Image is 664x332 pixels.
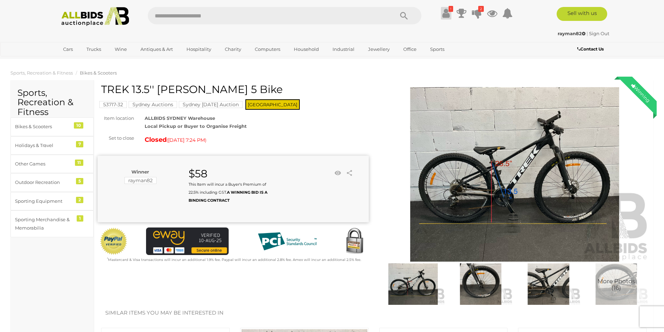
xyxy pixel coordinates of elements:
[557,7,607,21] a: Sell with us
[10,210,94,237] a: Sporting Merchandise & Memorabilia 1
[10,155,94,173] a: Other Games 11
[167,137,206,143] span: ( )
[516,263,580,305] img: TREK 13.5'' Marlin 5 Bike
[245,99,300,110] span: [GEOGRAPHIC_DATA]
[136,44,177,55] a: Antiques & Art
[252,227,322,255] img: PCI DSS compliant
[220,44,246,55] a: Charity
[189,190,267,203] b: A WINNING BID IS A BINDING CONTRACT
[145,123,247,129] strong: Local Pickup or Buyer to Organise Freight
[76,178,83,184] div: 5
[129,101,177,108] mark: Sydney Auctions
[379,87,650,262] img: TREK 13.5'' Marlin 5 Bike
[584,263,648,305] img: TREK 13.5'' Marlin 5 Bike
[75,160,83,166] div: 11
[74,122,83,129] div: 10
[110,44,131,55] a: Wine
[59,55,117,67] a: [GEOGRAPHIC_DATA]
[92,114,139,122] div: Item location
[189,167,207,180] strong: $58
[328,44,359,55] a: Industrial
[587,31,588,36] span: |
[99,102,127,107] a: 53717-32
[76,141,83,147] div: 7
[15,160,72,168] div: Other Games
[124,177,157,184] mark: rayman82
[77,215,83,222] div: 1
[80,70,117,76] a: Bikes & Scooters
[558,31,586,36] strong: rayman82
[182,44,216,55] a: Hospitality
[625,77,657,109] div: Winning
[449,263,513,305] img: TREK 13.5'' Marlin 5 Bike
[10,117,94,136] a: Bikes & Scooters 10
[364,44,394,55] a: Jewellery
[145,136,167,144] strong: Closed
[107,257,361,262] small: Mastercard & Visa transactions will incur an additional 1.9% fee. Paypal will incur an additional...
[15,197,72,205] div: Sporting Equipment
[131,169,149,175] b: Winner
[179,101,243,108] mark: Sydney [DATE] Auction
[10,70,73,76] a: Sports, Recreation & Fitness
[558,31,587,36] a: rayman82
[478,6,484,12] i: 2
[333,168,343,178] li: Watch this item
[17,88,87,117] h2: Sports, Recreation & Fitness
[289,44,323,55] a: Household
[145,115,215,121] strong: ALLBIDS SYDNEY Warehouse
[15,178,72,186] div: Outdoor Recreation
[189,182,267,203] small: This Item will incur a Buyer's Premium of 22.5% including GST.
[10,192,94,210] a: Sporting Equipment 2
[472,7,482,20] a: 2
[15,141,72,149] div: Holidays & Travel
[10,136,94,155] a: Holidays & Travel 7
[10,173,94,192] a: Outdoor Recreation 5
[99,227,128,255] img: Official PayPal Seal
[168,137,205,143] span: [DATE] 7:24 PM
[146,227,229,255] img: eWAY Payment Gateway
[92,134,139,142] div: Set to close
[449,6,453,12] i: !
[381,263,445,305] img: TREK 13.5'' Marlin 5 Bike
[250,44,285,55] a: Computers
[577,46,604,52] b: Contact Us
[15,216,72,232] div: Sporting Merchandise & Memorabilia
[584,263,648,305] a: More Photos(16)
[129,102,177,107] a: Sydney Auctions
[101,84,367,95] h1: TREK 13.5'' [PERSON_NAME] 5 Bike
[15,123,72,131] div: Bikes & Scooters
[387,7,421,24] button: Search
[589,31,609,36] a: Sign Out
[341,227,368,255] img: Secured by Rapid SSL
[597,278,635,291] span: More Photos (16)
[399,44,421,55] a: Office
[179,102,243,107] a: Sydney [DATE] Auction
[426,44,449,55] a: Sports
[59,44,77,55] a: Cars
[105,310,642,316] h2: Similar items you may be interested in
[441,7,451,20] a: !
[58,7,133,26] img: Allbids.com.au
[76,197,83,203] div: 2
[99,101,127,108] mark: 53717-32
[577,45,605,53] a: Contact Us
[82,44,106,55] a: Trucks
